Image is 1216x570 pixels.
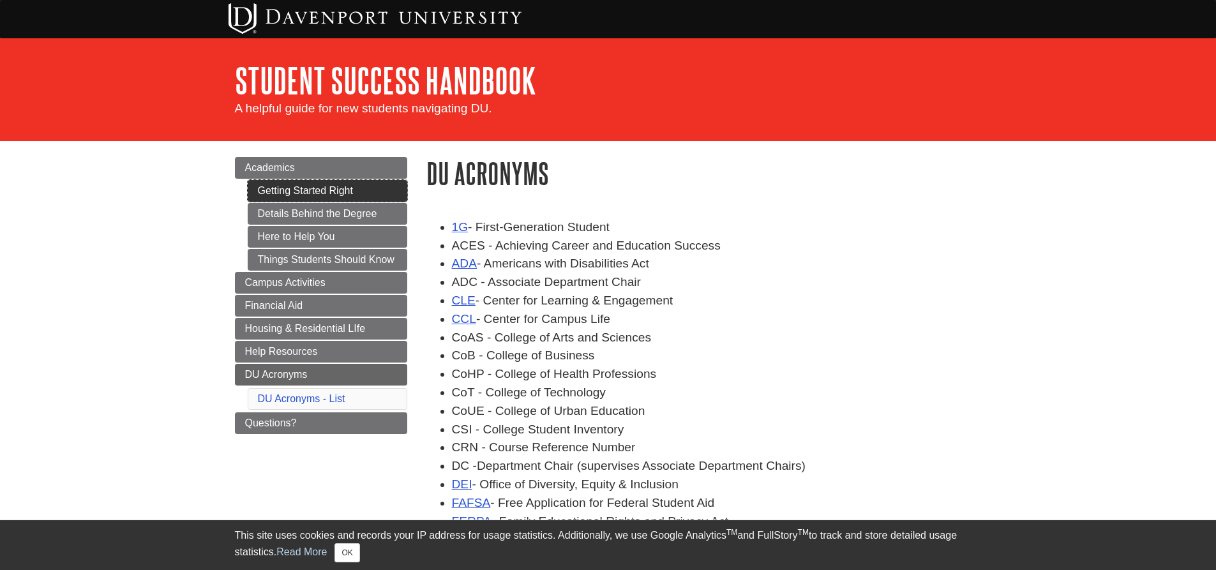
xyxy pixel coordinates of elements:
[334,543,359,562] button: Close
[452,494,982,513] li: - Free Application for Federal Student Aid
[452,496,491,509] a: FAFSA
[452,402,982,421] li: CoUE - College of Urban Education
[452,439,982,457] li: CRN - Course Reference Number
[452,312,476,326] a: CCL
[798,528,809,537] sup: TM
[245,417,297,428] span: Questions?
[235,364,407,386] a: DU Acronyms
[245,277,326,288] span: Campus Activities
[258,393,345,404] a: DU Acronyms - List
[426,157,982,190] h1: DU Acronyms
[235,341,407,363] a: Help Resources
[452,255,982,273] li: - Americans with Disabilities Act
[452,513,982,531] li: - Family Educational Rights and Privacy Act
[452,310,982,329] li: - Center for Campus Life
[276,546,327,557] a: Read More
[726,528,737,537] sup: TM
[452,273,982,292] li: ADC - Associate Department Chair
[452,292,982,310] li: - Center for Learning & Engagement
[235,101,492,115] span: A helpful guide for new students navigating DU.
[452,365,982,384] li: CoHP - College of Health Professions
[235,157,407,179] a: Academics
[452,220,469,234] a: 1G
[452,257,477,270] a: ADA
[245,162,295,173] span: Academics
[452,329,982,347] li: CoAS - College of Arts and Sciences
[235,318,407,340] a: Housing & Residential LIfe
[245,369,308,380] span: DU Acronyms
[235,61,536,100] a: Student Success Handbook
[248,226,407,248] a: Here to Help You
[452,476,982,494] li: - Office of Diversity, Equity & Inclusion
[452,218,982,237] li: - First-Generation Student
[452,237,982,255] li: ACES - Achieving Career and Education Success
[235,157,407,434] div: Guide Page Menu
[235,528,982,562] div: This site uses cookies and records your IP address for usage statistics. Additionally, we use Goo...
[248,203,407,225] a: Details Behind the Degree
[245,323,366,334] span: Housing & Residential LIfe
[452,294,476,307] a: CLE
[235,412,407,434] a: Questions?
[235,295,407,317] a: Financial Aid
[229,3,522,34] img: Davenport University
[452,477,472,491] a: DEI
[248,249,407,271] a: Things Students Should Know
[452,384,982,402] li: CoT - College of Technology
[452,421,982,439] li: CSI - College Student Inventory
[235,272,407,294] a: Campus Activities
[452,347,982,365] li: CoB - College of Business
[452,514,492,528] a: FERPA
[245,346,318,357] span: Help Resources
[248,180,407,202] a: Getting Started Right
[245,300,303,311] span: Financial Aid
[452,457,982,476] li: DC -Department Chair (supervises Associate Department Chairs)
